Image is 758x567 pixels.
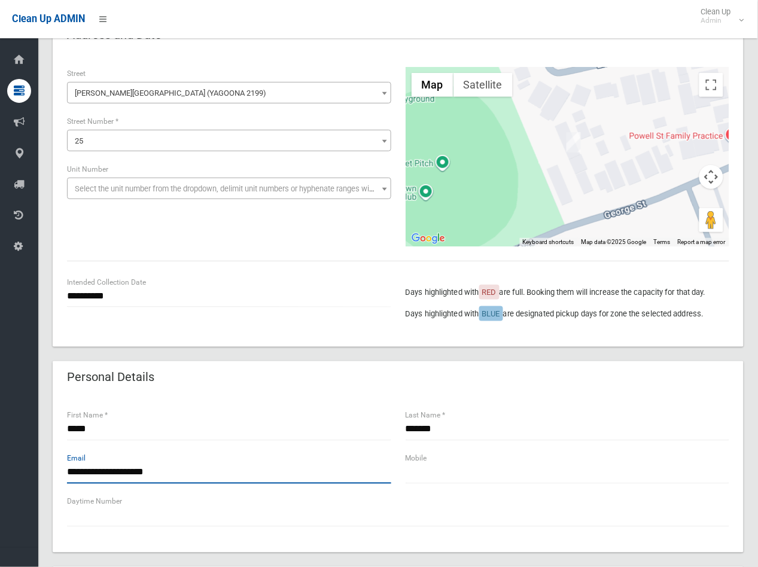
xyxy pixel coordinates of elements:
span: BLUE [482,309,500,318]
button: Keyboard shortcuts [523,238,574,246]
span: 25 [70,133,388,150]
span: Clean Up [695,7,743,25]
button: Drag Pegman onto the map to open Street View [699,208,723,232]
span: Map data ©2025 Google [582,239,647,245]
span: RED [482,288,497,297]
span: Select the unit number from the dropdown, delimit unit numbers or hyphenate ranges with a comma [75,184,409,193]
button: Show satellite imagery [453,73,513,97]
small: Admin [701,16,731,25]
a: Report a map error [678,239,726,245]
p: Days highlighted with are full. Booking them will increase the capacity for that day. [406,285,730,300]
button: Map camera controls [699,165,723,189]
a: Open this area in Google Maps (opens a new window) [409,231,448,246]
span: George Street (YAGOONA 2199) [67,82,391,103]
a: Terms (opens in new tab) [654,239,671,245]
button: Toggle fullscreen view [699,73,723,97]
span: George Street (YAGOONA 2199) [70,85,388,102]
div: 25 George Street, YAGOONA NSW 2199 [567,132,581,153]
p: Days highlighted with are designated pickup days for zone the selected address. [406,307,730,321]
img: Google [409,231,448,246]
span: Clean Up ADMIN [12,13,85,25]
span: 25 [67,130,391,151]
span: 25 [75,136,83,145]
button: Show street map [412,73,453,97]
header: Personal Details [53,365,169,389]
